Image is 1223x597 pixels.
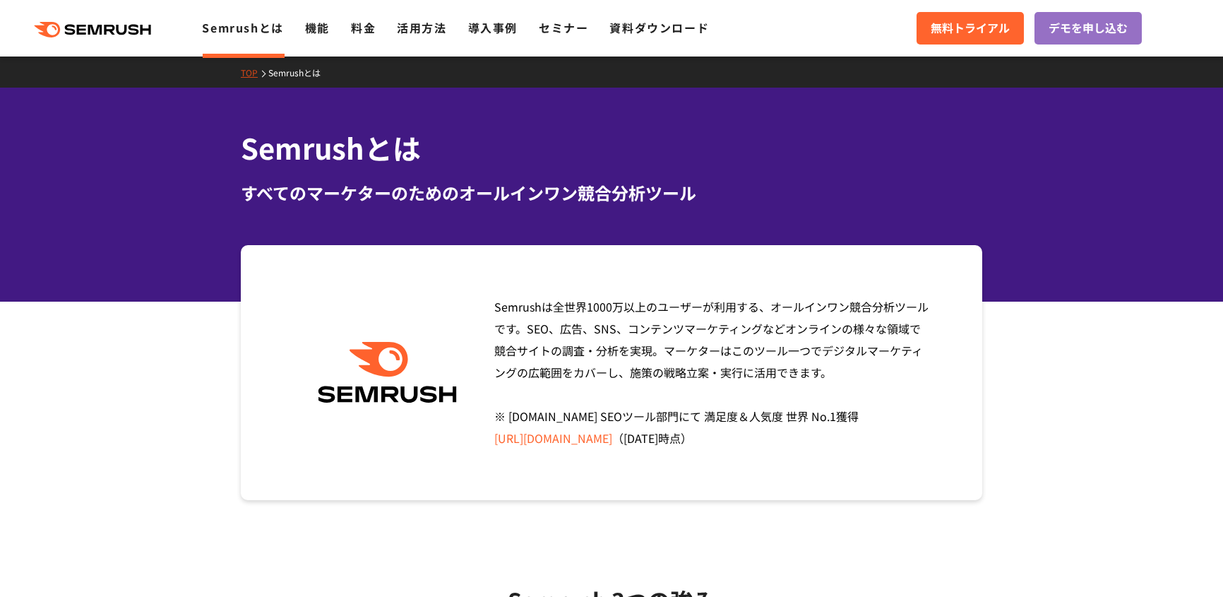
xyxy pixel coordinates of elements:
[241,180,982,206] div: すべてのマーケターのためのオールインワン競合分析ツール
[351,19,376,36] a: 料金
[468,19,518,36] a: 導入事例
[917,12,1024,45] a: 無料トライアル
[494,298,929,447] span: Semrushは全世界1000万以上のユーザーが利用する、オールインワン競合分析ツールです。SEO、広告、SNS、コンテンツマーケティングなどオンラインの様々な領域で競合サイトの調査・分析を実現...
[202,19,283,36] a: Semrushとは
[931,19,1010,37] span: 無料トライアル
[609,19,709,36] a: 資料ダウンロード
[539,19,588,36] a: セミナー
[241,127,982,169] h1: Semrushとは
[494,430,612,447] a: [URL][DOMAIN_NAME]
[311,342,464,403] img: Semrush
[1034,12,1142,45] a: デモを申し込む
[268,66,331,78] a: Semrushとは
[397,19,446,36] a: 活用方法
[305,19,330,36] a: 機能
[1049,19,1128,37] span: デモを申し込む
[241,66,268,78] a: TOP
